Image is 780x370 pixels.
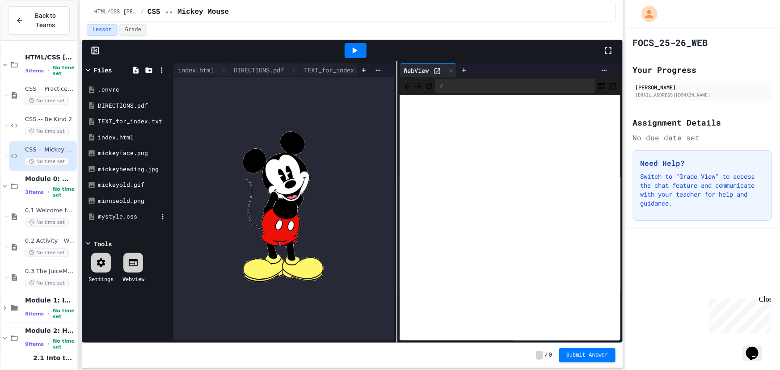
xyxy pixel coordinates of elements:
div: mickeyheading.jpg [98,165,168,174]
div: Webview [122,275,144,283]
span: CSS -- Practice Activity 1 [25,85,75,93]
span: 3 items [25,68,44,74]
button: Console [597,80,606,91]
div: Chat with us now!Close [4,4,62,57]
div: DIRECTIONS.pdf [98,101,168,110]
span: 2.1 Into to HTML [33,354,75,362]
div: / [435,79,595,93]
span: 8 items [25,311,44,317]
h2: Your Progress [633,63,772,76]
span: No time set [25,97,69,105]
div: index.html [98,133,168,142]
div: TEXT_for_index.txt [299,65,373,75]
div: TEXT_for_index.txt [299,63,384,77]
span: No time set [25,248,69,257]
span: No time set [25,157,69,166]
button: Open in new tab [608,80,617,91]
div: [EMAIL_ADDRESS][DOMAIN_NAME] [636,92,769,98]
span: / [141,8,144,16]
div: No due date set [633,132,772,143]
div: DIRECTIONS.pdf [229,63,299,77]
button: Grade [119,24,147,36]
div: My Account [632,4,660,24]
span: 0.1 Welcome to Web Development [25,207,75,214]
span: 9 items [25,341,44,347]
h3: Need Help? [641,158,764,168]
span: CSS -- Be Kind 2 [25,116,75,123]
div: minnieold.png [98,197,168,206]
span: • [47,310,49,317]
h2: Assignment Details [633,116,772,129]
span: 0.3 The JuiceMind IDE [25,268,75,275]
div: WebView [400,66,434,75]
img: NXyoqhnNgjQ4M004MAHOKABhFXAsXxiAAMckJkU0IAHP1jcDmAQvtbtJxAAOw== [237,130,330,288]
button: Back to Teams [8,6,70,35]
span: 0 [549,352,552,359]
span: No time set [25,127,69,135]
h1: FOCS_25-26_WEB [633,36,708,49]
iframe: chat widget [742,334,771,361]
span: CSS -- Mickey Mouse [25,146,75,154]
iframe: Web Preview [400,95,620,341]
span: - [536,351,543,360]
span: • [47,67,49,74]
span: Submit Answer [566,352,608,359]
span: Module 0: Welcome to Web Development [25,175,75,183]
div: DIRECTIONS.pdf [229,65,288,75]
span: Back to Teams [29,11,62,30]
div: mystyle.css [98,212,158,221]
span: No time set [25,279,69,287]
span: No time set [53,65,75,76]
span: CSS -- Mickey Mouse [148,7,229,17]
span: Module 2: HTML [25,327,75,335]
span: HTML/CSS Campbell [94,8,137,16]
button: Lesson [87,24,118,36]
div: .envrc [98,85,168,94]
span: Back [403,80,412,91]
span: 0.2 Activity - Web Design [25,237,75,245]
span: HTML/CSS [PERSON_NAME] [25,53,75,61]
iframe: chat widget [706,295,771,333]
div: [PERSON_NAME] [636,83,769,91]
span: Forward [414,80,423,91]
div: Files [94,65,112,75]
span: • [47,341,49,348]
div: index.html [173,63,229,77]
span: No time set [53,186,75,198]
button: Refresh [425,80,434,91]
span: Module 1: Intro to the Web [25,296,75,304]
div: mickeyface.png [98,149,168,158]
div: mickeyold.gif [98,181,168,189]
span: No time set [53,338,75,350]
span: No time set [53,308,75,320]
div: WebView [400,63,457,77]
div: Tools [94,239,112,248]
button: Submit Answer [559,348,616,362]
span: 3 items [25,189,44,195]
span: • [47,189,49,196]
div: Settings [89,275,114,283]
span: / [545,352,548,359]
span: No time set [25,218,69,227]
div: TEXT_for_index.txt [98,117,168,126]
p: Switch to "Grade View" to access the chat feature and communicate with your teacher for help and ... [641,172,764,208]
div: index.html [173,65,218,75]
